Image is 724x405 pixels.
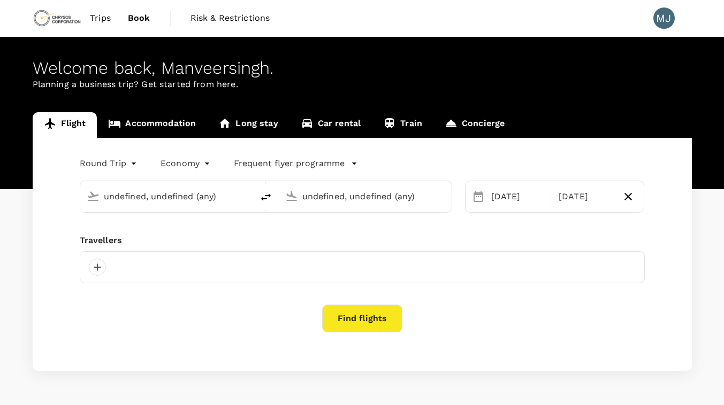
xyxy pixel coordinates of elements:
span: Trips [90,12,111,25]
a: Train [372,112,433,138]
button: Frequent flyer programme [234,157,357,170]
a: Accommodation [97,112,207,138]
a: Flight [33,112,97,138]
div: MJ [653,7,675,29]
a: Concierge [433,112,516,138]
div: Welcome back , Manveersingh . [33,58,692,78]
div: [DATE] [487,186,550,207]
input: Going to [302,188,429,205]
div: [DATE] [554,186,617,207]
button: delete [253,184,279,210]
p: Frequent flyer programme [234,157,345,170]
div: Economy [161,155,212,172]
button: Open [444,195,446,197]
button: Open [246,195,248,197]
span: Book [128,12,150,25]
button: Find flights [322,305,402,332]
div: Round Trip [80,155,140,172]
a: Car rental [289,112,372,138]
input: Depart from [104,188,231,205]
span: Risk & Restrictions [190,12,270,25]
a: Long stay [207,112,289,138]
p: Planning a business trip? Get started from here. [33,78,692,91]
div: Travellers [80,234,645,247]
img: Chrysos Corporation [33,6,82,30]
